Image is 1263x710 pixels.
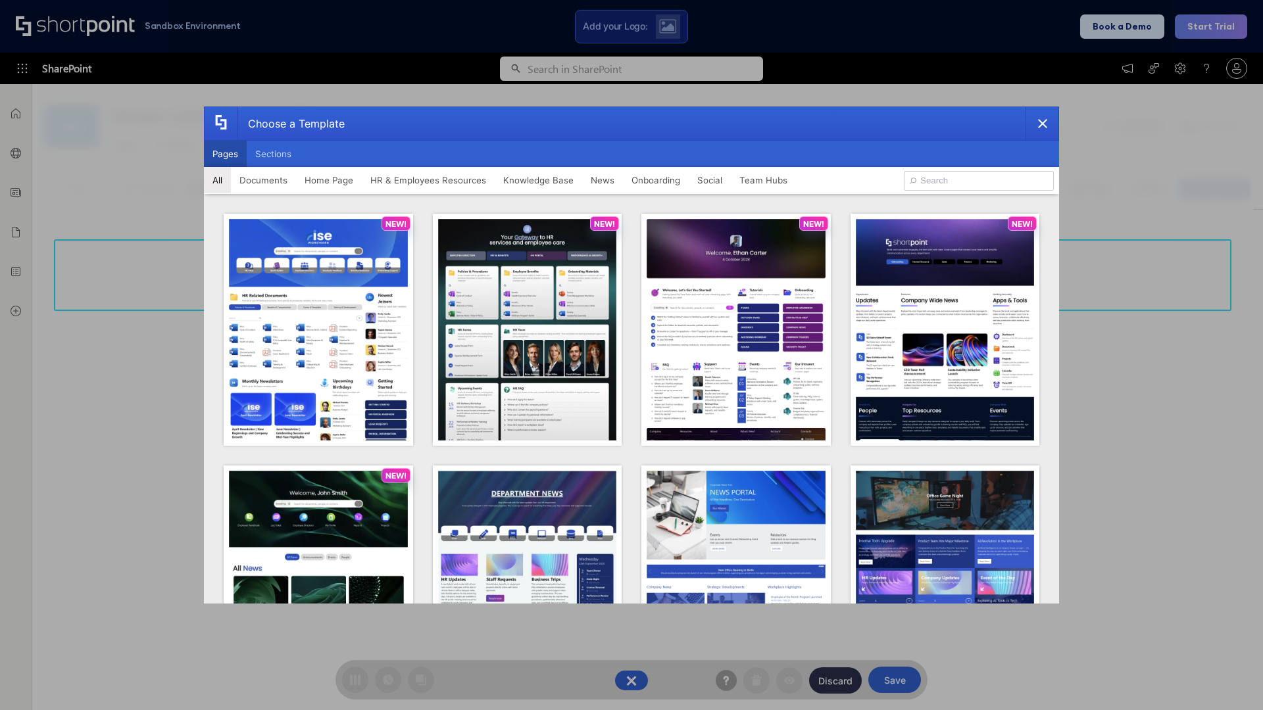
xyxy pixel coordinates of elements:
[623,167,689,193] button: Onboarding
[385,219,407,229] p: NEW!
[204,167,231,193] button: All
[204,106,1059,603] div: template selector
[1197,647,1263,710] iframe: Chat Widget
[362,167,495,193] button: HR & Employees Resources
[204,141,247,167] button: Pages
[495,167,582,193] button: Knowledge Base
[803,219,824,229] p: NEW!
[1012,219,1033,229] p: NEW!
[689,167,731,193] button: Social
[237,107,345,140] div: Choose a Template
[904,171,1054,191] input: Search
[731,167,796,193] button: Team Hubs
[594,219,615,229] p: NEW!
[582,167,623,193] button: News
[231,167,296,193] button: Documents
[296,167,362,193] button: Home Page
[385,471,407,481] p: NEW!
[247,141,300,167] button: Sections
